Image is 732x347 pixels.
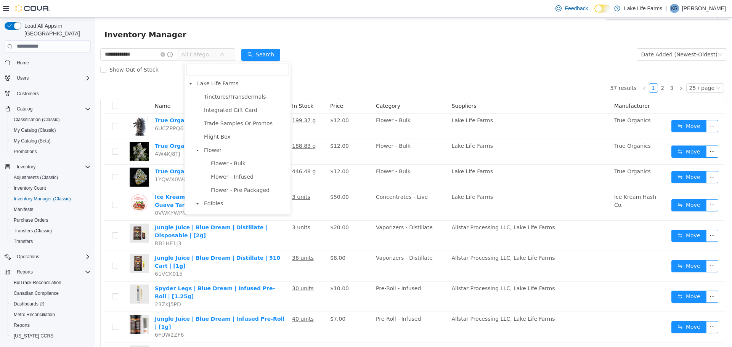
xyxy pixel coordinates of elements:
span: My Catalog (Beta) [11,136,91,146]
a: Inventory Manager (Classic) [11,194,74,203]
span: All Categories [86,33,121,41]
span: Flower - Bulk [114,141,194,151]
span: My Catalog (Classic) [11,126,91,135]
span: Lake Life Farms [356,151,398,157]
button: Manifests [8,204,94,215]
a: Adjustments (Classic) [11,173,61,182]
a: Feedback [552,1,591,16]
span: Inventory [14,162,91,171]
a: Spyder Legs | Blue Dream | Infused Pre-Roll | [1.25g] [59,268,180,282]
u: 19 units [197,329,218,335]
input: filter select [91,46,194,58]
span: Flower - Infused [114,154,194,165]
span: Customers [17,91,39,97]
span: $50.00 [235,176,254,182]
img: Jungle Juice | Blue Dream | Distillate | Disposable | [2g] hero shot [34,206,53,225]
span: Allstar Processing LLC, Lake Life Farms [356,237,460,243]
span: Inventory Count [11,184,91,193]
button: icon: swapMove [576,182,611,194]
img: True Organics | Fake Berry hero shot [34,150,53,169]
span: True Organics [519,151,555,157]
span: Lake Life Farms [102,63,143,69]
i: icon: info-circle [72,34,77,40]
button: Reports [14,267,36,277]
a: 1 [554,66,562,75]
div: 25 / page [594,66,619,75]
a: Transfers [11,237,36,246]
a: 3 [572,66,581,75]
li: 57 results [515,66,541,75]
button: Catalog [2,104,94,114]
span: $12.00 [235,100,254,106]
button: BioTrack Reconciliation [8,277,94,288]
span: Category [281,85,305,91]
span: Users [14,74,91,83]
button: Catalog [14,104,35,114]
span: $12.00 [235,151,254,157]
span: 61VCK015 [59,253,87,259]
button: icon: ellipsis [611,128,623,140]
img: True Organics | Nasty Cake hero shot [34,99,53,118]
span: Allstar Processing LLC, Lake Life Farms [356,207,460,213]
button: [US_STATE] CCRS [8,331,94,341]
span: Flower - Pre Packaged [114,168,194,178]
a: True Organics | Nasty Cake [59,100,140,106]
span: Classification (Classic) [14,117,60,123]
button: Reports [8,320,94,331]
button: icon: swapMove [576,102,611,115]
i: icon: down [125,35,129,40]
a: Promotions [11,147,40,156]
u: 3 units [197,207,215,213]
span: Transfers (Classic) [11,226,91,235]
span: Allstar Processing LLC, Lake Life Farms [356,329,460,335]
a: 2 [563,66,571,75]
span: Flower - Infused [116,156,158,162]
span: Reports [17,269,33,275]
a: True Organics | Juicelation [59,125,138,131]
span: True Organics [519,100,555,106]
button: icon: ellipsis [611,212,623,224]
span: Edibles - Gummies [116,196,165,202]
button: icon: swapMove [576,212,611,224]
a: Dashboards [11,299,47,309]
a: Jungle Juice | Blue Dream | Distillate | Disposable | [2g] [59,207,172,221]
span: Flower - Bulk [116,143,150,149]
img: Cova [15,5,50,12]
span: Purchase Orders [14,217,48,223]
u: 40 units [197,298,218,304]
button: Inventory [2,162,94,172]
a: Ice Kream Hash Co. x True Organics | Guava Tart | Live Rosin | [1g] [59,176,170,190]
span: Name [59,85,75,91]
a: Manifests [11,205,36,214]
span: Show Out of Stock [11,49,66,55]
span: Allstar Processing LLC, Lake Life Farms [356,298,460,304]
div: Kate Rossow [670,4,679,13]
button: icon: ellipsis [611,273,623,285]
button: icon: swapMove [576,154,611,166]
span: Transfers [11,237,91,246]
button: Customers [2,88,94,99]
button: icon: ellipsis [611,102,623,115]
div: Date Added (Newest-Oldest) [546,31,622,43]
span: Canadian Compliance [14,290,59,296]
span: Ice Kream Hash Co. [519,176,561,190]
u: 199.37 g [197,100,220,106]
button: icon: swapMove [576,304,611,316]
span: Flight Box [107,114,194,125]
span: 6UCZPPQ6 [59,108,88,114]
span: 0VWKYWPN [59,192,91,198]
span: Edibles [109,183,128,189]
span: In Stock [197,85,218,91]
td: Vaporizers - Distillate [278,203,353,233]
span: Manufacturer [519,85,555,91]
td: Concentrates - Live [278,173,353,203]
li: Next Page [581,66,590,75]
button: Inventory Manager (Classic) [8,193,94,204]
a: Spyder Legs | Blue Dream | Infused Pre-Rolls | 5pk | [3g] [59,329,180,343]
span: Adjustments (Classic) [11,173,91,182]
li: 2 [563,66,572,75]
span: Trade Samples Or Promos [107,101,194,111]
span: Flower [107,128,194,138]
span: $10.00 [235,268,254,274]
